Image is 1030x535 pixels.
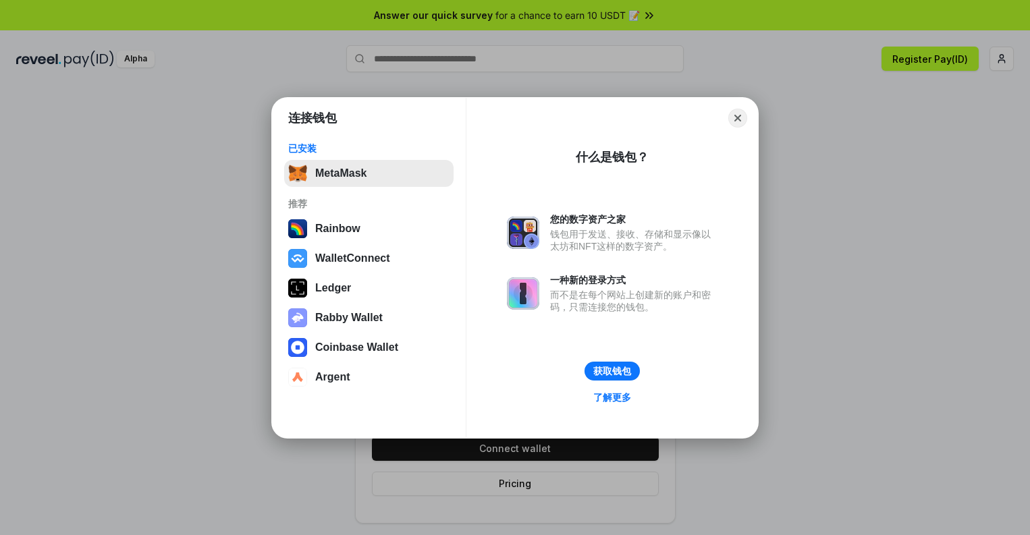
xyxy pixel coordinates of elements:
div: 您的数字资产之家 [550,213,717,225]
div: 获取钱包 [593,365,631,377]
div: WalletConnect [315,252,390,264]
div: Coinbase Wallet [315,341,398,354]
div: MetaMask [315,167,367,179]
div: Argent [315,371,350,383]
button: Coinbase Wallet [284,334,454,361]
img: svg+xml,%3Csvg%20width%3D%2228%22%20height%3D%2228%22%20viewBox%3D%220%200%2028%2028%22%20fill%3D... [288,249,307,268]
div: 推荐 [288,198,450,210]
img: svg+xml,%3Csvg%20width%3D%2228%22%20height%3D%2228%22%20viewBox%3D%220%200%2028%2028%22%20fill%3D... [288,368,307,387]
button: Close [728,109,747,128]
h1: 连接钱包 [288,110,337,126]
a: 了解更多 [585,389,639,406]
div: 钱包用于发送、接收、存储和显示像以太坊和NFT这样的数字资产。 [550,228,717,252]
div: Ledger [315,282,351,294]
div: Rainbow [315,223,360,235]
img: svg+xml,%3Csvg%20xmlns%3D%22http%3A%2F%2Fwww.w3.org%2F2000%2Fsvg%22%20fill%3D%22none%22%20viewBox... [507,277,539,310]
img: svg+xml,%3Csvg%20xmlns%3D%22http%3A%2F%2Fwww.w3.org%2F2000%2Fsvg%22%20width%3D%2228%22%20height%3... [288,279,307,298]
div: 什么是钱包？ [576,149,649,165]
div: 而不是在每个网站上创建新的账户和密码，只需连接您的钱包。 [550,289,717,313]
img: svg+xml,%3Csvg%20width%3D%22120%22%20height%3D%22120%22%20viewBox%3D%220%200%20120%20120%22%20fil... [288,219,307,238]
button: Ledger [284,275,454,302]
div: 了解更多 [593,391,631,403]
div: 一种新的登录方式 [550,274,717,286]
img: svg+xml,%3Csvg%20xmlns%3D%22http%3A%2F%2Fwww.w3.org%2F2000%2Fsvg%22%20fill%3D%22none%22%20viewBox... [288,308,307,327]
button: Argent [284,364,454,391]
button: MetaMask [284,160,454,187]
img: svg+xml,%3Csvg%20xmlns%3D%22http%3A%2F%2Fwww.w3.org%2F2000%2Fsvg%22%20fill%3D%22none%22%20viewBox... [507,217,539,249]
div: 已安装 [288,142,450,154]
img: svg+xml,%3Csvg%20width%3D%2228%22%20height%3D%2228%22%20viewBox%3D%220%200%2028%2028%22%20fill%3D... [288,338,307,357]
img: svg+xml,%3Csvg%20fill%3D%22none%22%20height%3D%2233%22%20viewBox%3D%220%200%2035%2033%22%20width%... [288,164,307,183]
button: WalletConnect [284,245,454,272]
button: Rabby Wallet [284,304,454,331]
button: Rainbow [284,215,454,242]
button: 获取钱包 [585,362,640,381]
div: Rabby Wallet [315,312,383,324]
